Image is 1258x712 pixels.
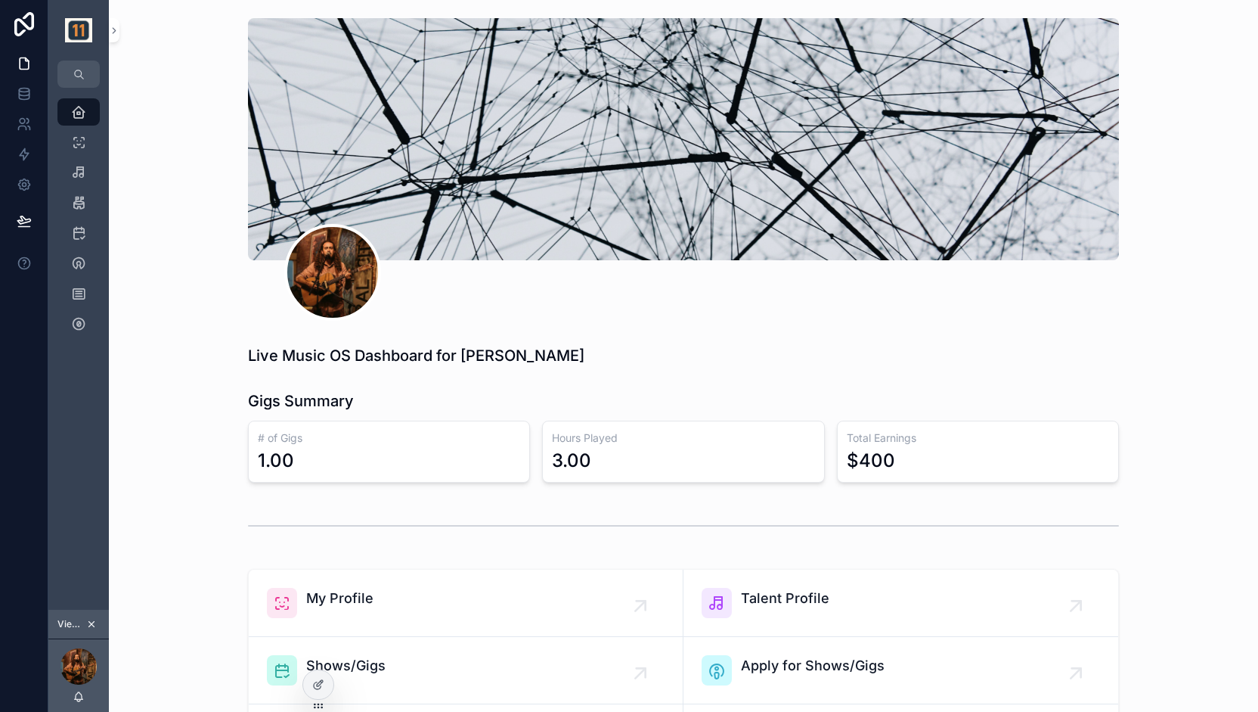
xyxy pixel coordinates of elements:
[248,345,584,366] h1: Live Music OS Dashboard for [PERSON_NAME]
[741,588,829,609] span: Talent Profile
[248,390,354,412] h1: Gigs Summary
[552,431,814,446] h3: Hours Played
[683,637,1118,704] a: Apply for Shows/Gigs
[552,449,591,473] div: 3.00
[741,655,885,676] span: Apply for Shows/Gigs
[847,431,1109,446] h3: Total Earnings
[306,588,373,609] span: My Profile
[249,637,683,704] a: Shows/Gigs
[258,449,294,473] div: 1.00
[48,88,109,357] div: scrollable content
[258,431,520,446] h3: # of Gigs
[57,618,83,630] span: Viewing as CJ
[306,655,386,676] span: Shows/Gigs
[683,570,1118,637] a: Talent Profile
[65,18,91,42] img: App logo
[249,570,683,637] a: My Profile
[847,449,895,473] div: $400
